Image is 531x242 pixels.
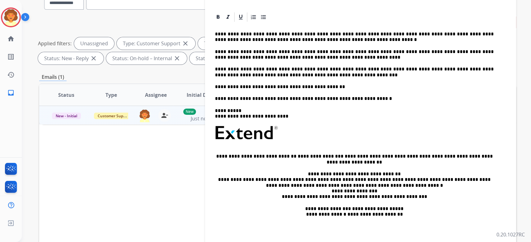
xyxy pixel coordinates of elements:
div: Type: Customer Support [117,37,195,50]
div: Italic [223,12,233,22]
span: Status [58,91,74,99]
div: Status: On-hold – Internal [106,52,187,65]
span: Assignee [145,91,167,99]
div: Ordered List [249,12,258,22]
mat-icon: home [7,35,15,43]
div: Status: On-hold - Customer [189,52,274,65]
div: Underline [236,12,245,22]
p: New [183,109,196,115]
span: Initial Date [186,91,214,99]
mat-icon: close [182,40,189,47]
p: Emails (1) [39,73,67,81]
div: Type: Shipping Protection [198,37,279,50]
mat-icon: list_alt [7,53,15,60]
div: Bold [213,12,223,22]
div: Unassigned [74,37,114,50]
p: 0.20.1027RC [496,231,525,238]
img: agent-avatar [138,109,151,122]
mat-icon: close [90,55,97,62]
mat-icon: inbox [7,89,15,96]
mat-icon: close [173,55,181,62]
mat-icon: history [7,71,15,78]
span: New - Initial [52,113,81,119]
div: Bullet List [259,12,268,22]
span: Just now [190,115,210,122]
div: Status: New - Reply [38,52,104,65]
span: Customer Support [94,113,134,119]
span: Type [105,91,117,99]
p: Applied filters: [38,40,72,47]
mat-icon: person_remove [161,112,168,119]
img: avatar [2,9,20,26]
